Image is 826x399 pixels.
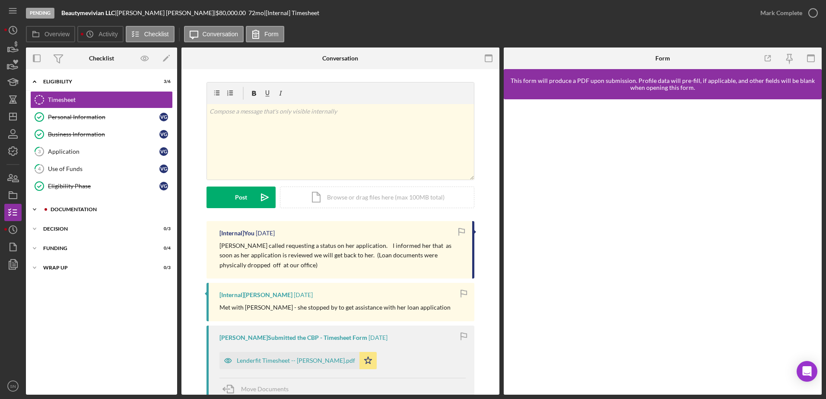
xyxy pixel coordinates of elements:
div: V G [159,182,168,190]
div: Eligibility Phase [48,183,159,190]
button: Form [246,26,284,42]
div: 72 mo [248,9,264,16]
div: | [Internal] Timesheet [264,9,319,16]
div: Personal Information [48,114,159,120]
div: Documentation [51,207,166,212]
div: V G [159,165,168,173]
div: V G [159,130,168,139]
div: Business Information [48,131,159,138]
time: 2025-04-10 15:08 [294,291,313,298]
tspan: 4 [38,166,41,171]
b: Beautymevivian LLC [61,9,115,16]
p: Met with [PERSON_NAME] - she stopped by to get assistance with her loan application [219,303,451,312]
button: Conversation [184,26,244,42]
button: Post [206,187,276,208]
button: Activity [77,26,123,42]
iframe: Lenderfit form [512,108,814,386]
div: [PERSON_NAME] [PERSON_NAME] | [117,9,216,16]
label: Activity [98,31,118,38]
label: Form [264,31,279,38]
a: Business InformationVG [30,126,173,143]
button: Overview [26,26,75,42]
text: SN [10,384,16,389]
div: Checklist [89,55,114,62]
time: 2025-07-30 16:36 [256,230,275,237]
div: [Internal] You [219,230,254,237]
a: Personal InformationVG [30,108,173,126]
button: Lenderfit Timesheet -- [PERSON_NAME].pdf [219,352,377,369]
button: Mark Complete [752,4,822,22]
div: Wrap up [43,265,149,270]
button: SN [4,377,22,395]
div: This form will produce a PDF upon submission. Profile data will pre-fill, if applicable, and othe... [508,77,817,91]
div: | [61,9,117,16]
div: Timesheet [48,96,172,103]
a: 4Use of FundsVG [30,160,173,177]
div: Form [655,55,670,62]
div: Post [235,187,247,208]
div: V G [159,147,168,156]
div: Lenderfit Timesheet -- [PERSON_NAME].pdf [237,357,355,364]
div: [PERSON_NAME] Submitted the CBP - Timesheet Form [219,334,367,341]
div: Eligibility [43,79,149,84]
div: Use of Funds [48,165,159,172]
div: Conversation [322,55,358,62]
div: Application [48,148,159,155]
button: Checklist [126,26,175,42]
div: Decision [43,226,149,231]
label: Overview [44,31,70,38]
div: 0 / 3 [155,265,171,270]
a: 3ApplicationVG [30,143,173,160]
time: 2025-04-09 17:53 [369,334,388,341]
label: Checklist [144,31,169,38]
div: Open Intercom Messenger [797,361,817,382]
div: 0 / 4 [155,246,171,251]
div: Funding [43,246,149,251]
div: 3 / 6 [155,79,171,84]
div: Pending [26,8,54,19]
label: Conversation [203,31,238,38]
div: V G [159,113,168,121]
div: 0 / 3 [155,226,171,231]
p: [PERSON_NAME] called requesting a status on her application. I informed her that as soon as her a... [219,241,464,270]
tspan: 3 [38,149,41,154]
div: $80,000.00 [216,9,248,16]
div: [Internal] [PERSON_NAME] [219,291,292,298]
div: Mark Complete [760,4,802,22]
a: Eligibility PhaseVG [30,177,173,195]
a: Timesheet [30,91,173,108]
span: Move Documents [241,385,289,393]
